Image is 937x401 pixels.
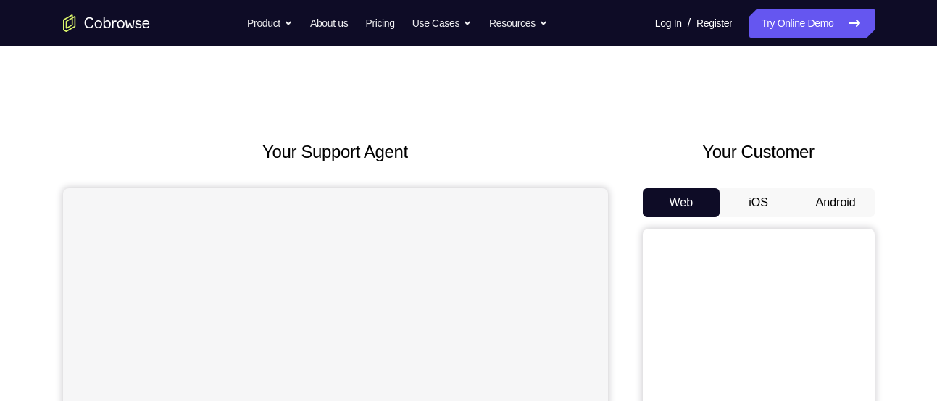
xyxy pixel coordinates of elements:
button: iOS [720,188,797,217]
a: Register [696,9,732,38]
h2: Your Support Agent [63,139,608,165]
button: Web [643,188,720,217]
a: Try Online Demo [749,9,874,38]
h2: Your Customer [643,139,875,165]
button: Use Cases [412,9,472,38]
a: About us [310,9,348,38]
a: Pricing [365,9,394,38]
span: / [688,14,691,32]
button: Android [797,188,875,217]
a: Go to the home page [63,14,150,32]
button: Product [247,9,293,38]
button: Resources [489,9,548,38]
a: Log In [655,9,682,38]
